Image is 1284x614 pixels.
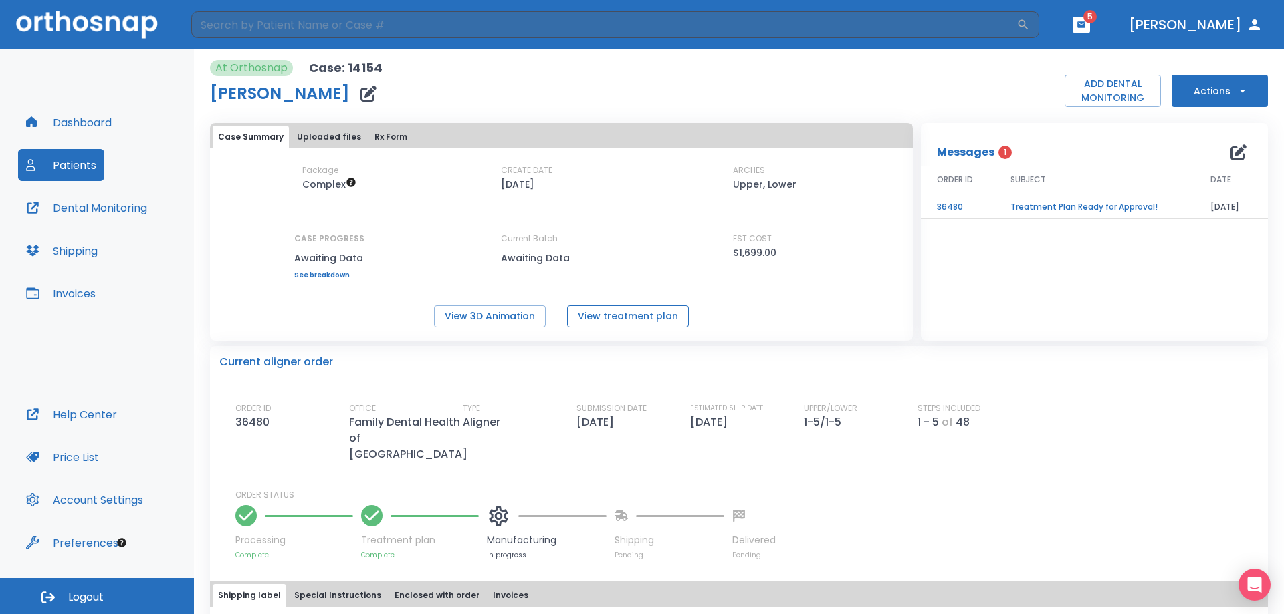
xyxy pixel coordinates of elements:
p: In progress [487,550,607,560]
td: 36480 [921,196,994,219]
a: See breakdown [294,271,364,279]
p: Current Batch [501,233,621,245]
td: [DATE] [1194,196,1268,219]
div: tabs [213,584,1265,607]
p: of [942,414,953,430]
button: Price List [18,441,107,473]
p: $1,699.00 [733,245,776,261]
p: Pending [732,550,776,560]
button: ADD DENTAL MONITORING [1065,75,1161,107]
p: ORDER STATUS [235,489,1259,501]
button: Preferences [18,526,126,559]
button: Dashboard [18,106,120,138]
button: Enclosed with order [389,584,485,607]
button: Invoices [488,584,534,607]
p: TYPE [463,402,480,414]
button: [PERSON_NAME] [1123,13,1268,37]
img: Orthosnap [16,11,158,38]
button: Rx Form [369,126,413,148]
button: View treatment plan [567,305,689,327]
span: DATE [1210,174,1231,186]
span: 5 [1083,10,1097,23]
p: UPPER/LOWER [804,402,857,414]
div: Tooltip anchor [116,536,128,549]
p: CASE PROGRESS [294,233,364,245]
p: Pending [615,550,724,560]
p: 48 [956,414,970,430]
button: Help Center [18,398,125,430]
p: Messages [937,144,994,160]
button: Dental Monitoring [18,192,155,224]
p: Aligner [463,414,506,430]
p: Case: 14154 [309,60,383,76]
button: Invoices [18,277,104,309]
span: 1 [998,146,1012,159]
p: Complete [361,550,479,560]
h1: [PERSON_NAME] [210,86,350,102]
p: 1 - 5 [918,414,939,430]
p: Complete [235,550,353,560]
p: 1-5/1-5 [804,414,847,430]
p: ESTIMATED SHIP DATE [690,402,764,414]
p: STEPS INCLUDED [918,402,980,414]
p: SUBMISSION DATE [576,402,647,414]
p: OFFICE [349,402,376,414]
button: Shipping label [213,584,286,607]
p: [DATE] [690,414,733,430]
button: Actions [1172,75,1268,107]
button: Shipping [18,235,106,267]
p: Package [302,164,338,176]
input: Search by Patient Name or Case # [191,11,1016,38]
p: Shipping [615,533,724,547]
p: Treatment plan [361,533,479,547]
button: Patients [18,149,104,181]
p: Manufacturing [487,533,607,547]
div: tabs [213,126,910,148]
p: [DATE] [501,176,534,192]
td: Treatment Plan Ready for Approval! [994,196,1194,219]
button: Special Instructions [289,584,387,607]
span: ORDER ID [937,174,973,186]
span: Up to 50 Steps (100 aligners) [302,178,356,191]
p: Upper, Lower [733,176,796,192]
p: Processing [235,533,353,547]
p: ARCHES [733,164,765,176]
p: [DATE] [576,414,619,430]
button: Uploaded files [292,126,366,148]
p: ORDER ID [235,402,271,414]
button: Case Summary [213,126,289,148]
p: Family Dental Health of [GEOGRAPHIC_DATA] [349,414,473,462]
button: View 3D Animation [434,305,546,327]
p: 36480 [235,414,275,430]
p: Delivered [732,533,776,547]
p: Awaiting Data [294,250,364,266]
p: Awaiting Data [501,250,621,266]
div: Open Intercom Messenger [1239,569,1271,601]
p: CREATE DATE [501,164,552,176]
span: Logout [68,590,104,605]
p: At Orthosnap [215,60,288,76]
p: EST COST [733,233,772,245]
p: Current aligner order [219,354,333,370]
button: Account Settings [18,484,151,516]
span: SUBJECT [1010,174,1046,186]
